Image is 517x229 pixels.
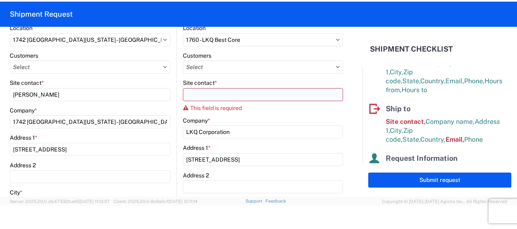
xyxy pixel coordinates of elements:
span: Country, [420,136,445,143]
span: This field is required [190,105,242,111]
span: City, [390,127,403,134]
label: Address 2 [10,162,36,169]
span: State, [402,136,420,143]
span: Phone [464,136,483,143]
label: Company [10,107,37,114]
span: Email, [445,136,464,143]
button: Submit request [368,173,511,188]
label: Site contact [183,79,217,86]
label: City [10,189,22,196]
span: Client: 2025.20.0-8c6e0cf [113,199,198,204]
span: Ship to [386,104,411,113]
span: Phone, [464,77,484,85]
span: Site contact, [386,118,426,125]
span: Server: 2025.20.0-db47332bad5 [10,199,110,204]
span: City, [390,68,403,76]
span: Copyright © [DATE]-[DATE] Agistix Inc., All Rights Reserved [382,198,507,205]
label: Location [183,24,206,32]
span: Email, [445,77,464,85]
label: Address 1 [10,134,37,141]
span: State, [402,77,420,85]
label: Address 1 [183,144,211,151]
label: Customers [10,52,38,59]
span: Request Information [386,154,458,162]
h2: Shipment Checklist [370,44,453,54]
a: Feedback [265,199,286,203]
label: Company [183,117,210,124]
span: Company name, [426,118,475,125]
label: Location [10,24,33,32]
label: Address 2 [183,172,209,179]
input: Select [10,60,170,73]
span: [DATE] 11:13:37 [79,199,110,204]
label: Site contact [10,79,44,86]
input: Select [10,33,170,46]
span: Country, [420,77,445,85]
label: Customers [183,52,211,59]
h2: Shipment Request [10,9,73,19]
a: Support [245,199,266,203]
span: Hours to [402,86,427,94]
input: Select [183,33,343,46]
span: [DATE] 12:11:14 [168,199,198,204]
input: Select [183,60,343,73]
